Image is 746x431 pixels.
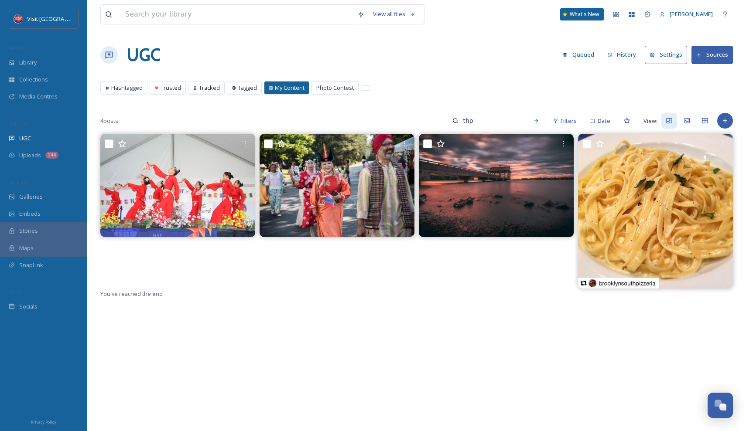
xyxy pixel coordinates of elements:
[19,302,38,311] span: Socials
[100,117,118,125] span: 4 posts
[19,193,43,201] span: Galleries
[127,42,161,68] a: UGC
[598,117,610,125] span: Date
[419,134,574,237] img: Every sunset brings the promise of a new dawn 📸: @domsmithphotography . . . #vlnsunset #fallinlkn...
[603,46,645,63] a: History
[369,6,420,23] a: View all files
[19,227,38,235] span: Stories
[558,46,603,63] a: Queued
[199,84,220,92] span: Tracked
[603,46,641,63] button: History
[238,84,257,92] span: Tagged
[459,112,524,129] input: Search
[31,416,56,427] a: Privacy Policy
[9,45,24,51] span: MEDIA
[670,10,713,18] span: [PERSON_NAME]
[19,261,43,269] span: SnapLink
[655,6,717,23] a: [PERSON_NAME]
[645,46,687,64] button: Settings
[19,134,31,143] span: UGC
[27,14,138,23] span: Visit [GEOGRAPHIC_DATA][PERSON_NAME]
[31,419,56,425] span: Privacy Policy
[14,14,23,23] img: Logo%20Image.png
[645,46,691,64] a: Settings
[45,152,58,159] div: 144
[19,210,41,218] span: Embeds
[9,179,29,186] span: WIDGETS
[100,290,163,298] span: You've reached the end
[161,84,181,92] span: Trusted
[691,46,733,64] button: Sources
[558,46,599,63] button: Queued
[9,289,26,295] span: SOCIALS
[708,393,733,418] button: Open Chat
[121,5,353,24] input: Search your library
[100,134,255,237] img: Experience the sights, sounds, and flavors of Asia at the Charlotte Asian Festival & Dragon Boat ...
[560,8,604,20] a: What's New
[316,84,354,92] span: Photo Contest
[19,58,37,67] span: Library
[643,117,657,125] span: View:
[19,244,34,252] span: Maps
[9,121,27,127] span: COLLECT
[19,92,58,101] span: Media Centres
[19,151,41,160] span: Uploads
[260,134,414,237] img: Sat, May 11 is the Charlotte Dragon Boat Festival at Ramsey Creek Park! 🐉 Celebrate authentic Asi...
[578,134,733,288] img: #Repost | @brooklynsouthpizzeria Monday's can be tough, but not on #nationalpastaday! 🍝 Go ahead ...
[19,75,48,84] span: Collections
[561,117,577,125] span: Filters
[111,84,143,92] span: Hashtagged
[275,84,305,92] span: My Content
